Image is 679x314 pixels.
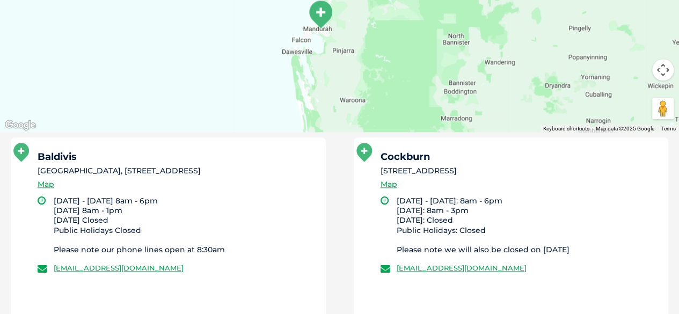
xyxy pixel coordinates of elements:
a: Open this area in Google Maps (opens a new window) [3,118,38,132]
img: Google [3,118,38,132]
li: [DATE] - [DATE] 8am - 6pm [DATE] 8am - 1pm [DATE] Closed Public Holidays Closed Please note our p... [54,196,316,254]
span: Map data ©2025 Google [596,126,654,132]
li: [STREET_ADDRESS] [381,165,659,177]
li: [GEOGRAPHIC_DATA], [STREET_ADDRESS] [38,165,316,177]
a: Map [38,178,54,191]
button: Keyboard shortcuts [543,125,589,133]
li: [DATE] - [DATE]: 8am - 6pm [DATE]: 8am - 3pm [DATE]: Closed Public Holidays: Closed Please note w... [397,196,659,254]
a: [EMAIL_ADDRESS][DOMAIN_NAME] [397,264,527,272]
button: Drag Pegman onto the map to open Street View [652,98,674,119]
a: Terms (opens in new tab) [661,126,676,132]
h5: Baldivis [38,152,316,162]
h5: Cockburn [381,152,659,162]
button: Map camera controls [652,59,674,81]
a: Map [381,178,397,191]
a: [EMAIL_ADDRESS][DOMAIN_NAME] [54,264,184,272]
